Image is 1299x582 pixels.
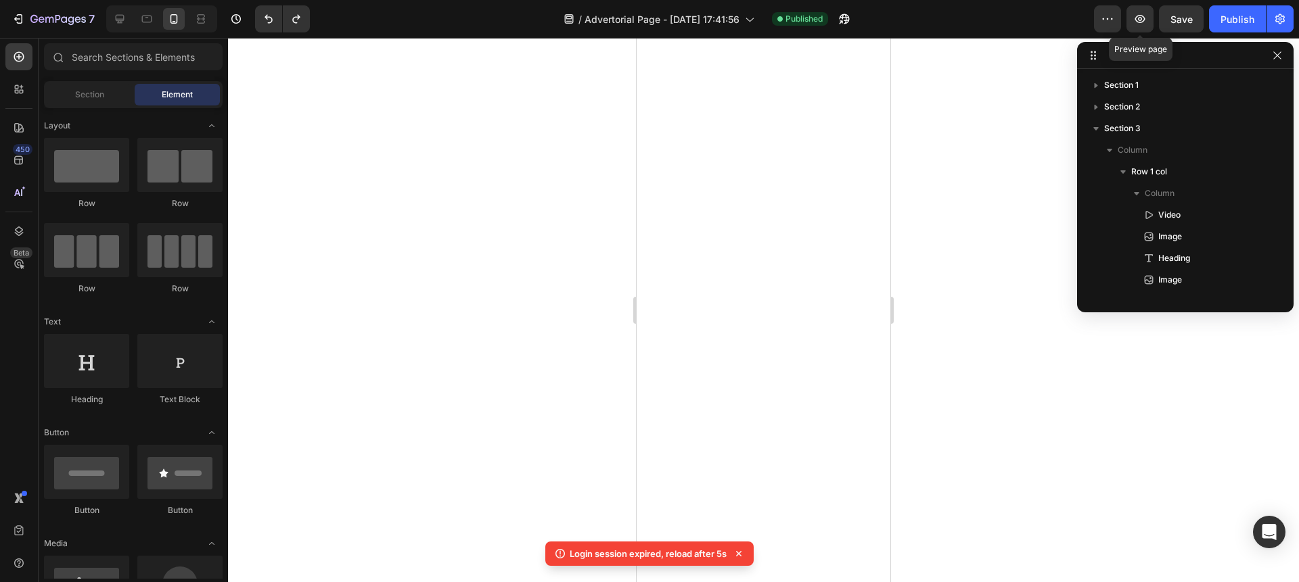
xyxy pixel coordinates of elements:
div: Undo/Redo [255,5,310,32]
div: Heading [44,393,129,406]
span: Video [1158,208,1181,222]
span: Toggle open [201,311,223,333]
span: Row 1 col [1131,165,1167,178]
div: Row [137,197,223,210]
span: Section 3 [1104,122,1141,135]
div: Text Block [137,393,223,406]
span: Toggle open [201,422,223,443]
p: Login session expired, reload after 5s [570,547,727,560]
span: Section [75,89,104,101]
span: Heading [1158,251,1190,265]
div: Beta [10,247,32,258]
span: / [578,12,582,26]
span: Column [1145,187,1175,200]
button: Save [1159,5,1204,32]
span: Published [785,13,823,25]
span: Image [1158,230,1182,243]
span: Media [44,537,68,550]
span: Toggle open [201,115,223,137]
span: Text [44,316,61,328]
span: Advertorial Page - [DATE] 17:41:56 [585,12,739,26]
p: 7 [89,11,95,27]
span: Toggle open [201,533,223,554]
span: Image [1158,273,1182,287]
div: 450 [13,144,32,155]
span: Section 1 [1104,78,1139,92]
button: Publish [1209,5,1266,32]
input: Search Sections & Elements [44,43,223,70]
span: Element [162,89,193,101]
button: 7 [5,5,101,32]
div: Publish [1221,12,1254,26]
iframe: Design area [637,38,890,582]
div: Button [44,504,129,516]
span: Section 2 [1104,100,1140,114]
span: Column [1118,143,1147,157]
div: Button [137,504,223,516]
div: Row [44,197,129,210]
span: Layout [44,120,70,132]
div: Row [44,283,129,295]
div: Open Intercom Messenger [1253,516,1285,548]
span: Text Block [1158,295,1199,308]
div: Row [137,283,223,295]
span: Save [1170,14,1193,25]
span: Button [44,427,69,439]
